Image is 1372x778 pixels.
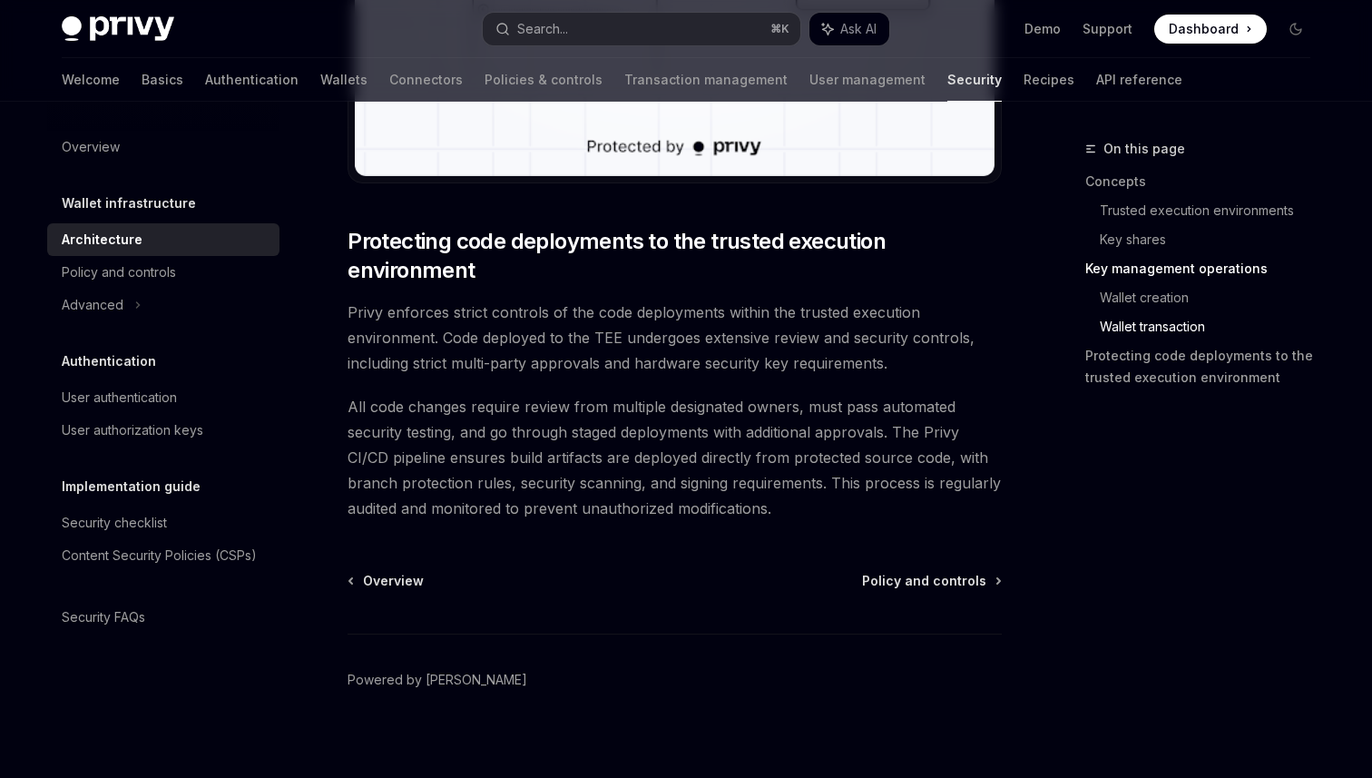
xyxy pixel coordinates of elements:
span: On this page [1103,138,1185,160]
a: Security [947,58,1002,102]
button: Ask AI [809,13,889,45]
div: Search... [517,18,568,40]
button: Search...⌘K [483,13,800,45]
a: Security checklist [47,507,279,539]
span: Policy and controls [862,572,986,590]
a: Authentication [205,58,299,102]
div: User authorization keys [62,419,203,441]
a: Protecting code deployments to the trusted execution environment [1085,341,1325,392]
a: Policies & controls [485,58,603,102]
a: Support [1083,20,1132,38]
a: User authorization keys [47,414,279,447]
a: Trusted execution environments [1100,196,1325,225]
a: Basics [142,58,183,102]
h5: Implementation guide [62,476,201,497]
a: Content Security Policies (CSPs) [47,539,279,572]
a: Policy and controls [862,572,1000,590]
span: Protecting code deployments to the trusted execution environment [348,227,1002,285]
a: Powered by [PERSON_NAME] [348,671,527,689]
a: Security FAQs [47,601,279,634]
img: dark logo [62,16,174,42]
a: Concepts [1085,167,1325,196]
div: Architecture [62,229,142,251]
h5: Authentication [62,350,156,372]
a: Architecture [47,223,279,256]
div: Content Security Policies (CSPs) [62,545,257,566]
div: Overview [62,136,120,158]
a: User management [809,58,926,102]
span: Overview [363,572,424,590]
a: Key shares [1100,225,1325,254]
span: All code changes require review from multiple designated owners, must pass automated security tes... [348,394,1002,521]
span: ⌘ K [770,22,789,36]
a: Welcome [62,58,120,102]
a: Wallets [320,58,367,102]
a: User authentication [47,381,279,414]
a: Overview [47,131,279,163]
a: Demo [1024,20,1061,38]
a: Policy and controls [47,256,279,289]
div: User authentication [62,387,177,409]
div: Security checklist [62,512,167,534]
a: Wallet creation [1100,283,1325,312]
a: API reference [1096,58,1182,102]
a: Transaction management [624,58,788,102]
span: Privy enforces strict controls of the code deployments within the trusted execution environment. ... [348,300,1002,376]
a: Wallet transaction [1100,312,1325,341]
span: Dashboard [1169,20,1239,38]
a: Dashboard [1154,15,1267,44]
div: Security FAQs [62,606,145,628]
span: Ask AI [840,20,877,38]
h5: Wallet infrastructure [62,192,196,214]
a: Key management operations [1085,254,1325,283]
button: Toggle dark mode [1281,15,1310,44]
a: Connectors [389,58,463,102]
div: Advanced [62,294,123,316]
a: Recipes [1024,58,1074,102]
div: Policy and controls [62,261,176,283]
a: Overview [349,572,424,590]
